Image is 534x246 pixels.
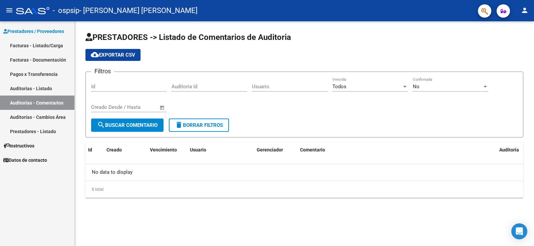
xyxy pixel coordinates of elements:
[499,147,519,152] span: Auditoria
[91,52,135,58] span: Exportar CSV
[413,84,420,90] span: No
[150,147,177,152] span: Vencimiento
[3,156,47,164] span: Datos de contacto
[175,121,183,129] mat-icon: delete
[254,143,297,157] datatable-header-cell: Gerenciador
[79,3,198,18] span: - [PERSON_NAME] [PERSON_NAME]
[106,147,122,152] span: Creado
[3,142,34,149] span: Instructivos
[300,147,325,152] span: Comentario
[159,104,166,112] button: Open calendar
[85,33,291,42] span: PRESTADORES -> Listado de Comentarios de Auditoria
[104,143,147,157] datatable-header-cell: Creado
[175,122,223,128] span: Borrar Filtros
[88,147,92,152] span: Id
[3,28,64,35] span: Prestadores / Proveedores
[91,119,164,132] button: Buscar Comentario
[91,104,113,110] input: Start date
[332,84,346,90] span: Todos
[511,223,527,239] div: Open Intercom Messenger
[97,121,105,129] mat-icon: search
[97,122,158,128] span: Buscar Comentario
[187,143,254,157] datatable-header-cell: Usuario
[91,67,114,76] h3: Filtros
[85,49,141,61] button: Exportar CSV
[85,181,523,198] div: 0 total
[5,6,13,14] mat-icon: menu
[91,51,99,59] mat-icon: cloud_download
[85,164,523,181] div: No data to display
[147,143,187,157] datatable-header-cell: Vencimiento
[190,147,206,152] span: Usuario
[85,143,104,157] datatable-header-cell: Id
[169,119,229,132] button: Borrar Filtros
[497,143,523,157] datatable-header-cell: Auditoria
[521,6,529,14] mat-icon: person
[257,147,283,152] span: Gerenciador
[53,3,79,18] span: - ospsip
[119,104,151,110] input: End date
[297,143,497,157] datatable-header-cell: Comentario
